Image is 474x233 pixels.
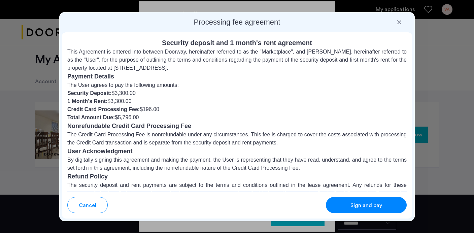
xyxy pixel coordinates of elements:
span: Cancel [79,201,96,209]
h3: User Acknowledgment [67,147,407,156]
p: The Credit Card Processing Fee is nonrefundable under any circumstances. This fee is charged to c... [67,131,407,147]
h2: Security deposit and 1 month's rent agreement [67,38,407,48]
button: button [326,197,407,213]
strong: Credit Card Processing Fee: [67,106,140,112]
p: This Agreement is entered into between Doorway, hereinafter referred to as the "Marketplace", and... [67,48,407,72]
strong: 1 Month's Rent: [67,98,107,104]
h2: Processing fee agreement [62,18,412,27]
p: The security deposit and rent payments are subject to the terms and conditions outlined in the le... [67,181,407,205]
button: button [67,197,108,213]
h3: Payment Details [67,72,407,81]
h3: Nonrefundable Credit Card Processing Fee [67,122,407,131]
li: $3,300.00 [67,97,407,105]
li: $196.00 [67,105,407,113]
p: By digitally signing this agreement and making the payment, the User is representing that they ha... [67,156,407,172]
strong: Security Deposit: [67,90,112,96]
li: $3,300.00 [67,89,407,97]
h3: Refund Policy [67,172,407,181]
li: $5,796.00 [67,113,407,122]
p: The User agrees to pay the following amounts: [67,81,407,89]
strong: Total Amount Due: [67,114,115,120]
span: Sign and pay [350,201,382,209]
